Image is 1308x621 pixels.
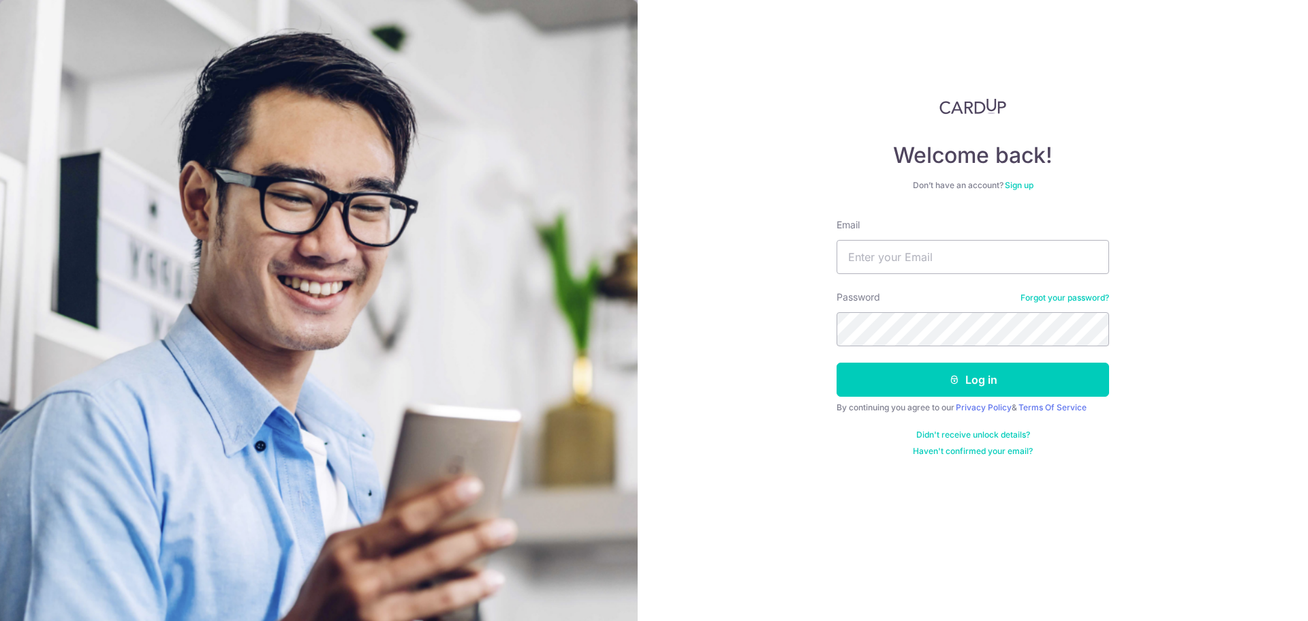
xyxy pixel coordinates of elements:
div: By continuing you agree to our & [837,402,1109,413]
a: Sign up [1005,180,1033,190]
label: Password [837,290,880,304]
a: Didn't receive unlock details? [916,429,1030,440]
div: Don’t have an account? [837,180,1109,191]
label: Email [837,218,860,232]
a: Haven't confirmed your email? [913,446,1033,457]
a: Terms Of Service [1018,402,1087,412]
button: Log in [837,363,1109,397]
a: Privacy Policy [956,402,1012,412]
a: Forgot your password? [1021,292,1109,303]
h4: Welcome back! [837,142,1109,169]
img: CardUp Logo [939,98,1006,115]
input: Enter your Email [837,240,1109,274]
